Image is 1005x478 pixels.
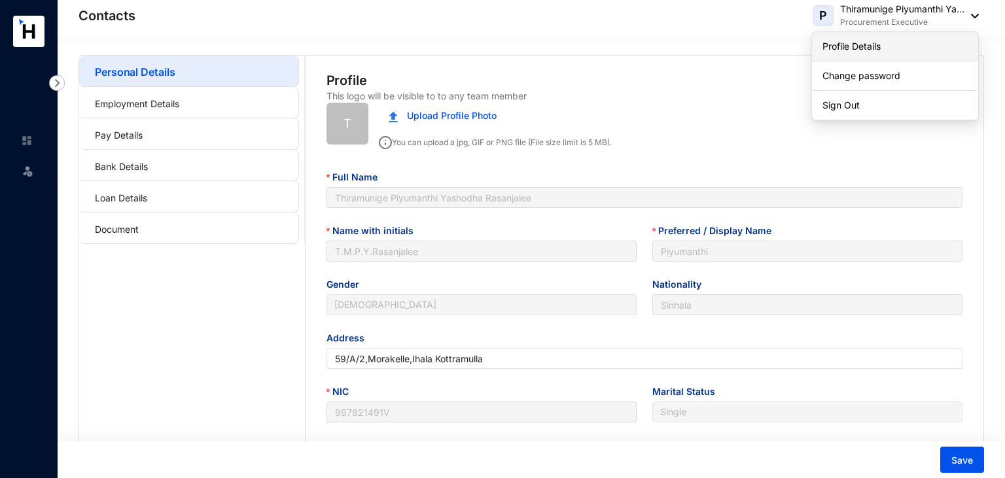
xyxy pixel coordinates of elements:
[652,224,781,238] label: Preferred / Display Name
[326,170,387,184] label: Full Name
[95,65,175,78] a: Personal Details
[819,10,827,22] span: P
[326,187,963,208] input: Full Name
[326,348,963,369] input: Address
[964,14,979,18] img: dropdown-black.8e83cc76930a90b1a4fdb6d089b7bf3a.svg
[379,136,392,149] img: info.ad751165ce926853d1d36026adaaebbf.svg
[840,3,964,16] p: Thiramunige Piyumanthi Ya...
[652,294,962,315] input: Nationality
[95,161,148,172] a: Bank Details
[326,277,368,292] label: Gender
[940,447,984,473] button: Save
[660,402,955,422] span: Single
[840,16,964,29] p: Procurement Executive
[951,454,973,467] span: Save
[652,384,724,399] label: Marital Status
[326,90,527,103] p: This logo will be visible to to any team member
[326,71,368,90] p: Profile
[326,331,374,345] label: Address
[652,241,962,262] input: Preferred / Display Name
[326,224,423,238] label: Name with initials
[344,114,351,133] span: T
[334,295,629,315] span: Female
[326,438,392,452] label: Date of Birth
[95,129,143,141] a: Pay Details
[10,128,42,154] li: Home
[95,192,147,203] a: Loan Details
[49,75,65,91] img: nav-icon-right.af6afadce00d159da59955279c43614e.svg
[389,111,398,122] img: upload.c0f81fc875f389a06f631e1c6d8834da.svg
[652,277,711,292] label: Nationality
[326,384,358,399] label: NIC
[95,224,139,235] a: Document
[21,135,33,146] img: home-unselected.a29eae3204392db15eaf.svg
[379,103,506,129] button: Upload Profile Photo
[326,401,637,422] input: NIC
[379,131,612,149] p: You can upload a jpg, GIF or PNG file (File size limit is 5 MB).
[407,109,497,123] span: Upload Profile Photo
[79,7,135,25] p: Contacts
[326,241,637,262] input: Name with initials
[21,164,34,177] img: leave-unselected.2934df6273408c3f84d9.svg
[95,98,179,109] a: Employment Details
